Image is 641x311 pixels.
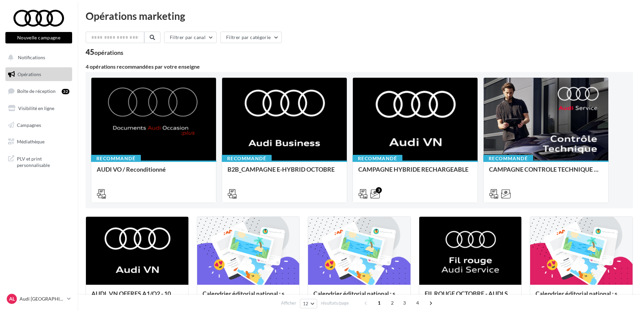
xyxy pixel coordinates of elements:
[4,67,73,81] a: Opérations
[281,300,296,306] span: Afficher
[62,89,69,94] div: 32
[20,296,64,302] p: Audi [GEOGRAPHIC_DATA][PERSON_NAME]
[18,71,41,77] span: Opérations
[4,135,73,149] a: Médiathèque
[353,155,402,162] div: Recommandé
[17,88,56,94] span: Boîte de réception
[5,32,72,43] button: Nouvelle campagne
[220,32,282,43] button: Filtrer par catégorie
[222,155,272,162] div: Recommandé
[425,290,516,304] div: FIL ROUGE OCTOBRE - AUDI SERVICE
[203,290,294,304] div: Calendrier éditorial national : semaine du 06.10 au 12.10
[86,64,633,69] div: 4 opérations recommandées par votre enseigne
[300,299,317,308] button: 12
[387,298,398,308] span: 2
[4,84,73,98] a: Boîte de réception32
[94,49,123,56] div: opérations
[374,298,385,308] span: 1
[483,155,533,162] div: Recommandé
[91,155,141,162] div: Recommandé
[376,187,382,193] div: 3
[4,101,73,115] a: Visibilité en ligne
[17,154,69,169] span: PLV et print personnalisable
[18,55,45,60] span: Notifications
[399,298,410,308] span: 3
[9,296,15,302] span: AL
[18,105,54,111] span: Visibilité en ligne
[313,290,405,304] div: Calendrier éditorial national : semaine du 29.09 au 05.10
[97,166,211,179] div: AUDI VO / Reconditionné
[5,292,72,305] a: AL Audi [GEOGRAPHIC_DATA][PERSON_NAME]
[358,166,472,179] div: CAMPAGNE HYBRIDE RECHARGEABLE
[536,290,627,304] div: Calendrier éditorial national : semaine du 22.09 au 28.09
[4,50,71,65] button: Notifications
[303,301,309,306] span: 12
[489,166,603,179] div: CAMPAGNE CONTROLE TECHNIQUE 25€ OCTOBRE
[412,298,423,308] span: 4
[17,139,44,144] span: Médiathèque
[86,11,633,21] div: Opérations marketing
[4,151,73,171] a: PLV et print personnalisable
[4,118,73,132] a: Campagnes
[86,48,123,56] div: 45
[17,122,41,128] span: Campagnes
[321,300,349,306] span: résultats/page
[164,32,217,43] button: Filtrer par canal
[91,290,183,304] div: AUDI_VN OFFRES A1/Q2 - 10 au 31 octobre
[227,166,341,179] div: B2B_CAMPAGNE E-HYBRID OCTOBRE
